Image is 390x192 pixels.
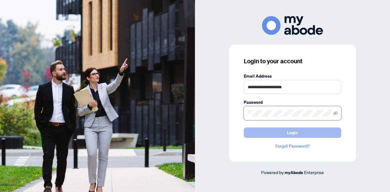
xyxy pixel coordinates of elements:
button: Login [244,127,341,138]
span: Powered by [261,169,284,175]
label: Password [244,99,341,106]
h3: Login to your account [244,57,341,65]
span: eye-invisible [333,111,338,115]
a: myAbode [285,169,303,176]
span: Login [287,128,298,138]
a: Forgot Password? [244,143,341,149]
span: Enterprise [304,169,324,175]
img: ma-logo [262,16,323,35]
label: Email Address [244,73,341,79]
